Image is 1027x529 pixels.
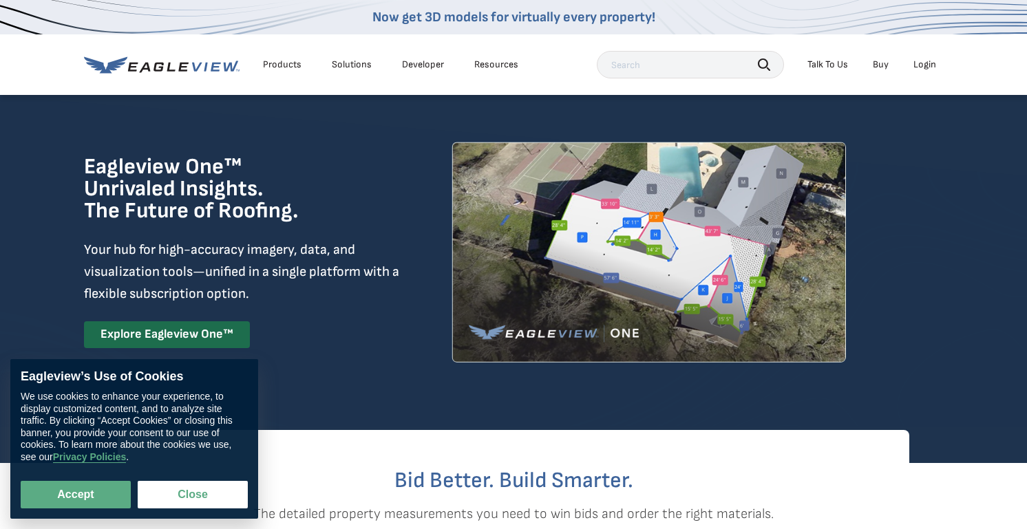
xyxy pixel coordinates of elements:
[53,452,127,464] a: Privacy Policies
[807,58,848,71] div: Talk To Us
[873,58,889,71] a: Buy
[84,321,250,348] a: Explore Eagleview One™
[597,51,784,78] input: Search
[332,58,372,71] div: Solutions
[372,9,655,25] a: Now get 3D models for virtually every property!
[21,481,131,508] button: Accept
[21,369,248,385] div: Eagleview’s Use of Cookies
[474,58,518,71] div: Resources
[138,481,248,508] button: Close
[84,239,402,305] p: Your hub for high-accuracy imagery, data, and visualization tools—unified in a single platform wi...
[402,58,444,71] a: Developer
[263,58,301,71] div: Products
[21,391,248,464] div: We use cookies to enhance your experience, to display customized content, and to analyze site tra...
[118,470,909,492] h2: Bid Better. Build Smarter.
[913,58,936,71] div: Login
[84,156,368,222] h1: Eagleview One™ Unrivaled Insights. The Future of Roofing.
[118,503,909,525] p: The detailed property measurements you need to win bids and order the right materials.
